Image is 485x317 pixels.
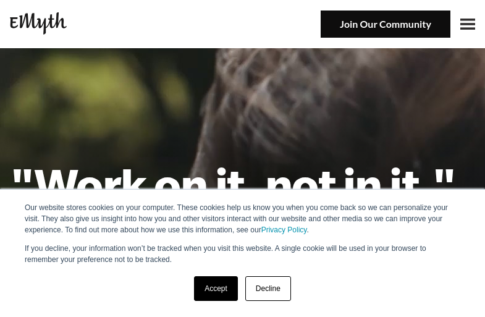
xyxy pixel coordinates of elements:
h1: "Work on it, not in it." [10,157,475,211]
img: Open Menu [460,19,475,30]
p: Our website stores cookies on your computer. These cookies help us know you when you come back so... [25,202,460,235]
a: Decline [245,276,291,301]
a: Accept [194,276,238,301]
p: If you decline, your information won’t be tracked when you visit this website. A single cookie wi... [25,243,460,265]
img: Join Our Community [321,11,450,38]
a: Privacy Policy [261,226,307,234]
img: EMyth [10,12,67,34]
